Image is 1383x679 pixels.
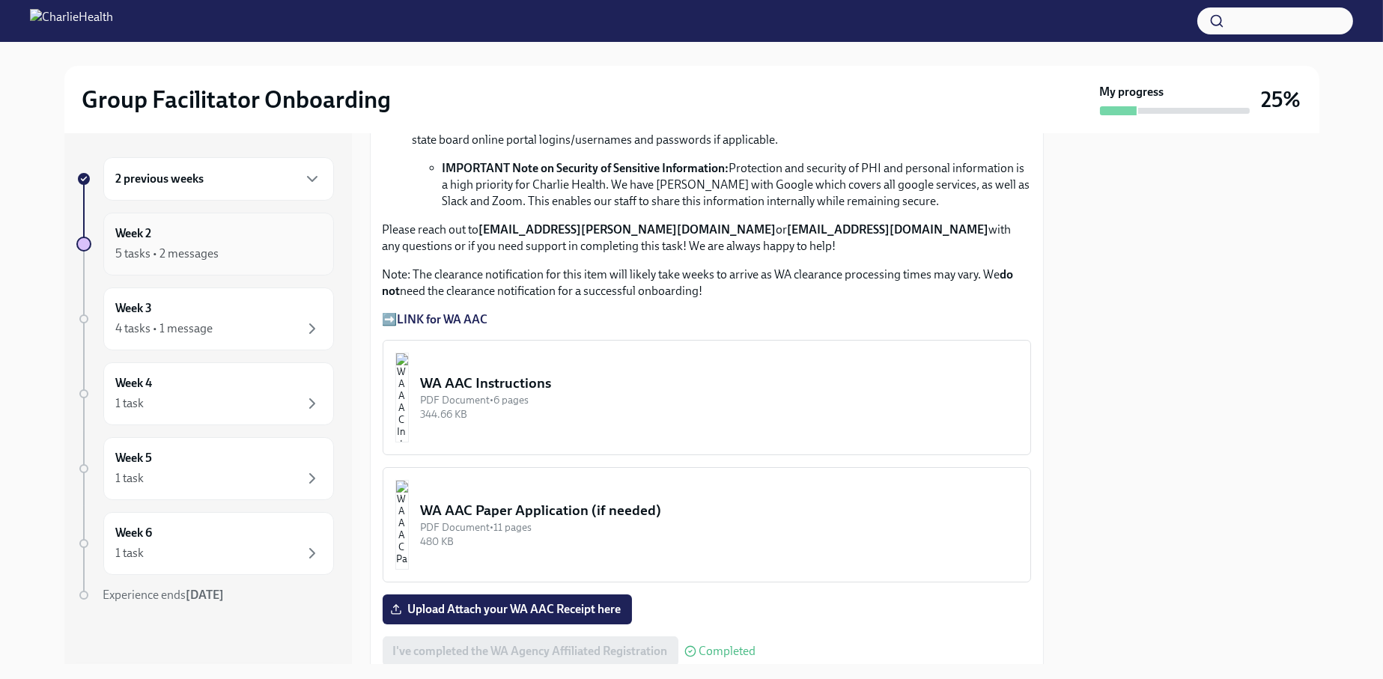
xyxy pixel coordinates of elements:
[76,362,334,425] a: Week 41 task
[116,375,153,392] h6: Week 4
[393,602,621,617] span: Upload Attach your WA AAC Receipt here
[383,222,1031,255] p: Please reach out to or with any questions or if you need support in completing this task! We are ...
[76,512,334,575] a: Week 61 task
[421,520,1018,535] div: PDF Document • 11 pages
[116,450,153,466] h6: Week 5
[116,395,145,412] div: 1 task
[186,588,225,602] strong: [DATE]
[103,588,225,602] span: Experience ends
[76,287,334,350] a: Week 34 tasks • 1 message
[76,437,334,500] a: Week 51 task
[116,525,153,541] h6: Week 6
[116,545,145,561] div: 1 task
[699,645,756,657] span: Completed
[383,267,1014,298] strong: do not
[383,467,1031,582] button: WA AAC Paper Application (if needed)PDF Document•11 pages480 KB
[443,160,1031,210] li: Protection and security of PHI and personal information is a high priority for Charlie Health. We...
[82,85,392,115] h2: Group Facilitator Onboarding
[116,225,152,242] h6: Week 2
[421,374,1018,393] div: WA AAC Instructions
[1100,84,1164,100] strong: My progress
[103,157,334,201] div: 2 previous weeks
[383,594,632,624] label: Upload Attach your WA AAC Receipt here
[76,213,334,275] a: Week 25 tasks • 2 messages
[116,171,204,187] h6: 2 previous weeks
[395,353,409,442] img: WA AAC Instructions
[1262,86,1301,113] h3: 25%
[383,267,1031,299] p: Note: The clearance notification for this item will likely take weeks to arrive as WA clearance p...
[421,393,1018,407] div: PDF Document • 6 pages
[383,311,1031,328] p: ➡️
[788,222,989,237] strong: [EMAIL_ADDRESS][DOMAIN_NAME]
[30,9,113,33] img: CharlieHealth
[421,407,1018,421] div: 344.66 KB
[383,340,1031,455] button: WA AAC InstructionsPDF Document•6 pages344.66 KB
[421,535,1018,549] div: 480 KB
[398,312,488,326] a: LINK for WA AAC
[421,501,1018,520] div: WA AAC Paper Application (if needed)
[116,246,219,262] div: 5 tasks • 2 messages
[479,222,776,237] strong: [EMAIL_ADDRESS][PERSON_NAME][DOMAIN_NAME]
[443,161,729,175] strong: IMPORTANT Note on Security of Sensitive Information:
[116,320,213,337] div: 4 tasks • 1 message
[116,470,145,487] div: 1 task
[395,480,409,570] img: WA AAC Paper Application (if needed)
[116,300,153,317] h6: Week 3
